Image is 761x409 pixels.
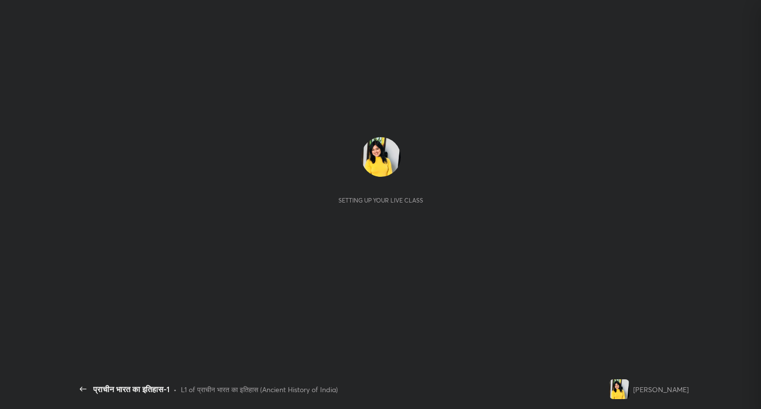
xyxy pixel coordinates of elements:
[361,137,401,177] img: b7ff81f82511446cb470fc7d5bf18fca.jpg
[181,384,338,395] div: L1 of प्राचीन भारत का इतिहास (Ancient History of India)
[173,384,177,395] div: •
[93,383,169,395] div: प्राचीन भारत का इतिहास-1
[609,379,629,399] img: b7ff81f82511446cb470fc7d5bf18fca.jpg
[338,197,423,204] div: Setting up your live class
[633,384,689,395] div: [PERSON_NAME]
